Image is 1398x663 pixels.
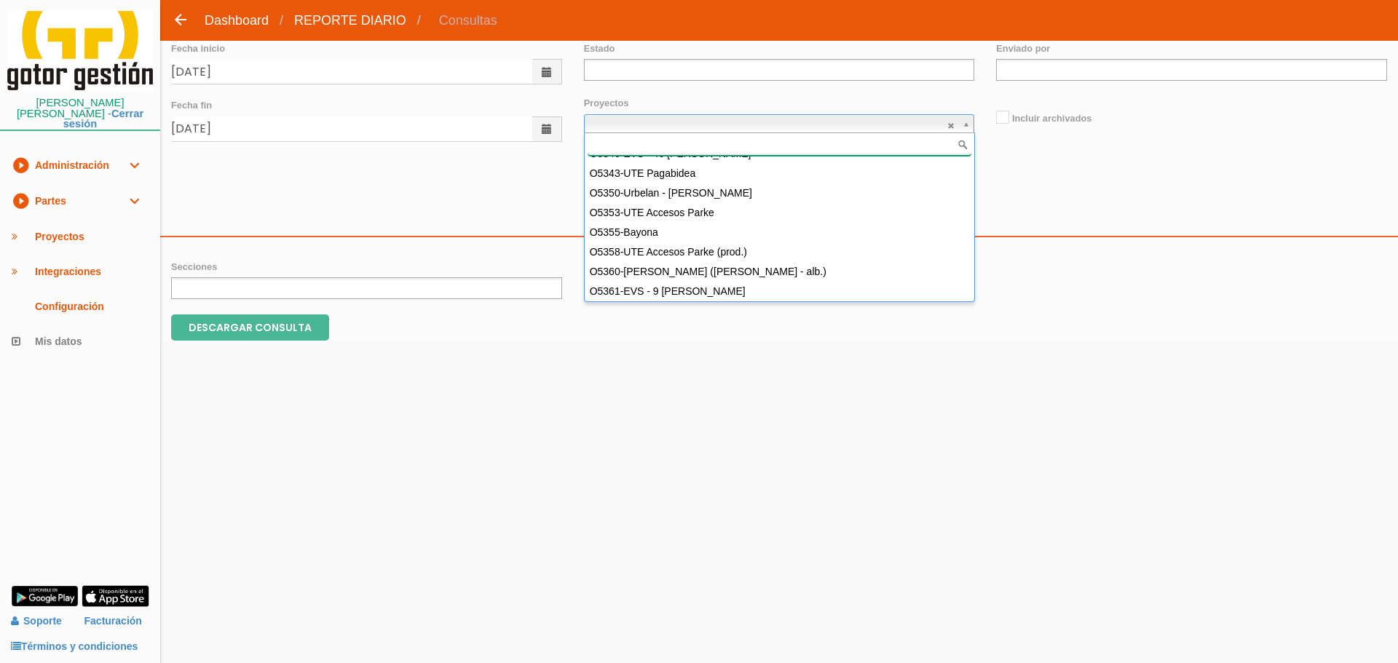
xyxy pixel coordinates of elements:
[585,242,974,262] div: O5358-UTE Accesos Parke (prod.)
[585,282,974,301] div: O5361-EVS - 9 [PERSON_NAME]
[585,164,974,183] div: O5343-UTE Pagabidea
[585,183,974,203] div: O5350-Urbelan - [PERSON_NAME]
[585,203,974,223] div: O5353-UTE Accesos Parke
[585,223,974,242] div: O5355-Bayona
[585,262,974,282] div: O5360-[PERSON_NAME] ([PERSON_NAME] - alb.)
